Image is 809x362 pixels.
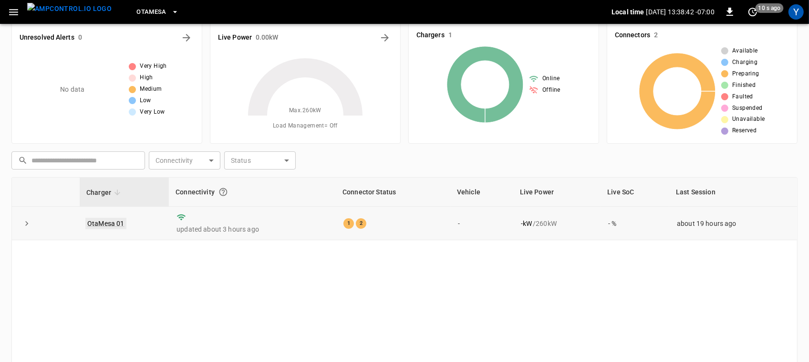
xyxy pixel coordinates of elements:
span: Load Management = Off [273,121,338,131]
p: updated about 3 hours ago [176,224,328,234]
img: ampcontrol.io logo [27,3,112,15]
th: Connector Status [336,178,450,207]
span: Offline [542,85,560,95]
div: / 260 kW [521,219,593,228]
td: - [450,207,513,240]
span: Finished [732,81,756,90]
th: Last Session [669,178,797,207]
span: Max. 260 kW [289,106,322,116]
a: OtaMesa 01 [85,218,126,229]
span: 10 s ago [756,3,784,13]
h6: Connectors [615,30,650,41]
span: OtaMesa [136,7,166,18]
div: 1 [343,218,354,229]
h6: 1 [448,30,452,41]
span: Available [732,46,758,56]
button: Energy Overview [377,30,393,45]
span: Medium [140,85,162,94]
button: Connection between the charger and our software. [215,183,232,201]
span: Online [542,74,560,84]
span: Charger [86,187,124,198]
th: Live SoC [601,178,669,207]
span: Low [140,96,151,106]
span: Charging [732,58,757,67]
div: Connectivity [176,183,329,201]
button: All Alerts [179,30,194,45]
span: Very Low [140,107,165,117]
th: Live Power [513,178,601,207]
h6: 0 [78,32,82,43]
button: OtaMesa [133,3,183,21]
span: High [140,73,153,83]
span: Suspended [732,104,763,113]
p: [DATE] 13:38:42 -07:00 [646,7,715,17]
td: about 19 hours ago [669,207,797,240]
span: Very High [140,62,167,71]
div: profile-icon [788,4,804,20]
th: Vehicle [450,178,513,207]
button: expand row [20,216,34,231]
span: Preparing [732,69,759,79]
span: Faulted [732,92,753,102]
h6: Live Power [218,32,252,43]
div: 2 [356,218,366,229]
h6: 0.00 kW [256,32,279,43]
span: Reserved [732,126,757,136]
h6: Chargers [416,30,445,41]
button: set refresh interval [745,4,760,20]
span: Unavailable [732,115,765,124]
h6: Unresolved Alerts [20,32,74,43]
p: Local time [612,7,644,17]
p: - kW [521,219,532,228]
h6: 2 [654,30,658,41]
td: - % [601,207,669,240]
p: No data [60,85,84,95]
